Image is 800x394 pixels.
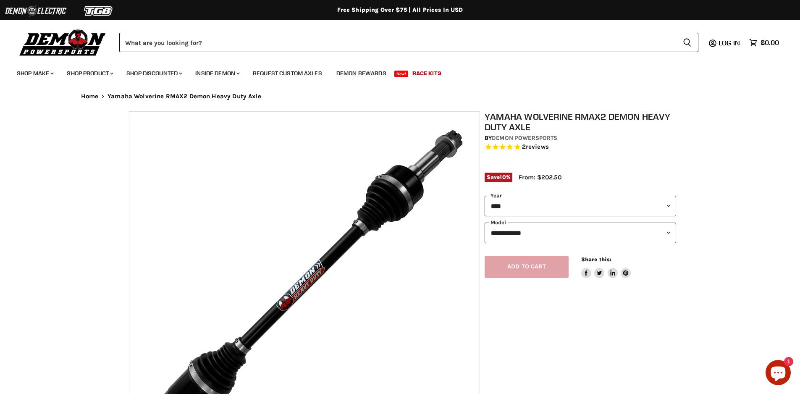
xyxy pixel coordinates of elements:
[119,33,698,52] form: Product
[81,93,99,100] a: Home
[247,65,328,82] a: Request Custom Axles
[761,39,779,47] span: $0.00
[522,143,549,151] span: 2 reviews
[763,360,793,387] inbox-online-store-chat: Shopify online store chat
[485,134,676,143] div: by
[17,27,109,57] img: Demon Powersports
[10,65,59,82] a: Shop Make
[189,65,245,82] a: Inside Demon
[485,143,676,152] span: Rated 5.0 out of 5 stars 2 reviews
[485,173,512,182] span: Save %
[60,65,118,82] a: Shop Product
[581,256,611,263] span: Share this:
[719,39,740,47] span: Log in
[676,33,698,52] button: Search
[715,39,745,47] a: Log in
[406,65,448,82] a: Race Kits
[485,223,676,243] select: modal-name
[64,93,736,100] nav: Breadcrumbs
[394,71,409,77] span: New!
[4,3,67,19] img: Demon Electric Logo 2
[581,256,631,278] aside: Share this:
[485,111,676,132] h1: Yamaha Wolverine RMAX2 Demon Heavy Duty Axle
[485,196,676,216] select: year
[330,65,393,82] a: Demon Rewards
[519,173,561,181] span: From: $202.50
[67,3,130,19] img: TGB Logo 2
[492,134,557,142] a: Demon Powersports
[526,143,549,151] span: reviews
[745,37,783,49] a: $0.00
[108,93,261,100] span: Yamaha Wolverine RMAX2 Demon Heavy Duty Axle
[64,6,736,14] div: Free Shipping Over $75 | All Prices In USD
[120,65,187,82] a: Shop Discounted
[119,33,676,52] input: Search
[10,61,777,82] ul: Main menu
[500,174,506,180] span: 10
